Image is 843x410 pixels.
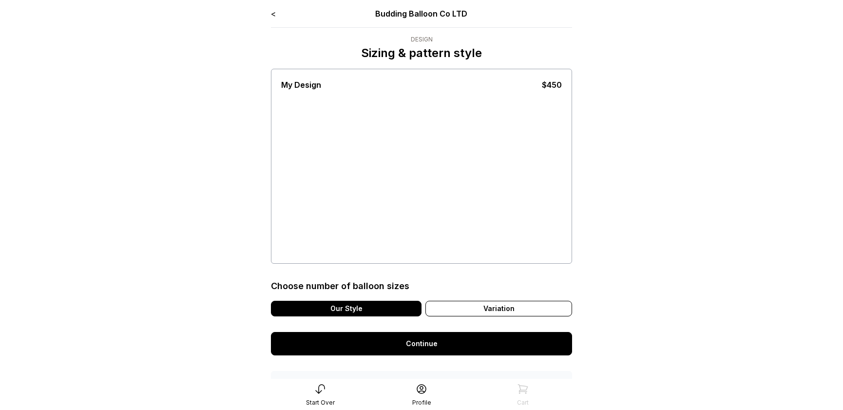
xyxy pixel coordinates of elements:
[281,79,321,91] div: My Design
[425,301,572,316] div: Variation
[361,45,482,61] p: Sizing & pattern style
[412,399,431,407] div: Profile
[271,301,421,316] div: Our Style
[306,399,335,407] div: Start Over
[331,8,512,20] div: Budding Balloon Co LTD
[271,279,409,293] div: Choose number of balloon sizes
[517,399,529,407] div: Cart
[361,36,482,43] div: Design
[271,332,572,355] a: Continue
[271,9,276,19] a: <
[542,79,562,91] div: $450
